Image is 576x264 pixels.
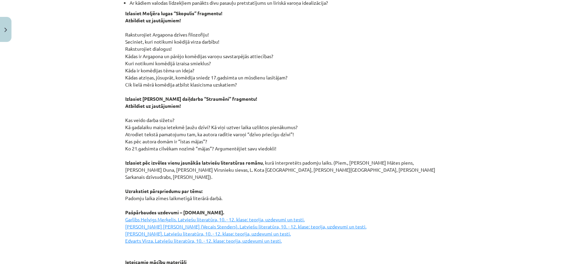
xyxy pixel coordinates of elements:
strong: Izlasiet Moljēra lugas “Skopulis” fragmentu! [125,10,222,16]
strong: Uzrakstiet pārspriedumu par tēmu: [125,188,202,194]
img: icon-close-lesson-0947bae3869378f0d4975bcd49f059093ad1ed9edebbc8119c70593378902aed.svg [4,28,7,32]
strong: Pašpārbaudes uzdevumi – [DOMAIN_NAME]. [125,209,224,215]
strong: Atbildiet uz jautājumiem! [125,17,181,23]
strong: Izlasiet pēc izvēles vienu jaunākās latviešu literatūras romānu [125,159,263,165]
u: Garlībs Helvigs Merķelis. Latviešu literatūra, 10. - 12. klase: teorija, uzdevumi un testi. [PERS... [125,216,366,243]
strong: Izlasiet [PERSON_NAME] daiļdarba “Straumēni” fragmentu! [125,95,257,101]
strong: Atbildiet uz jautājumiem! [125,102,181,109]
